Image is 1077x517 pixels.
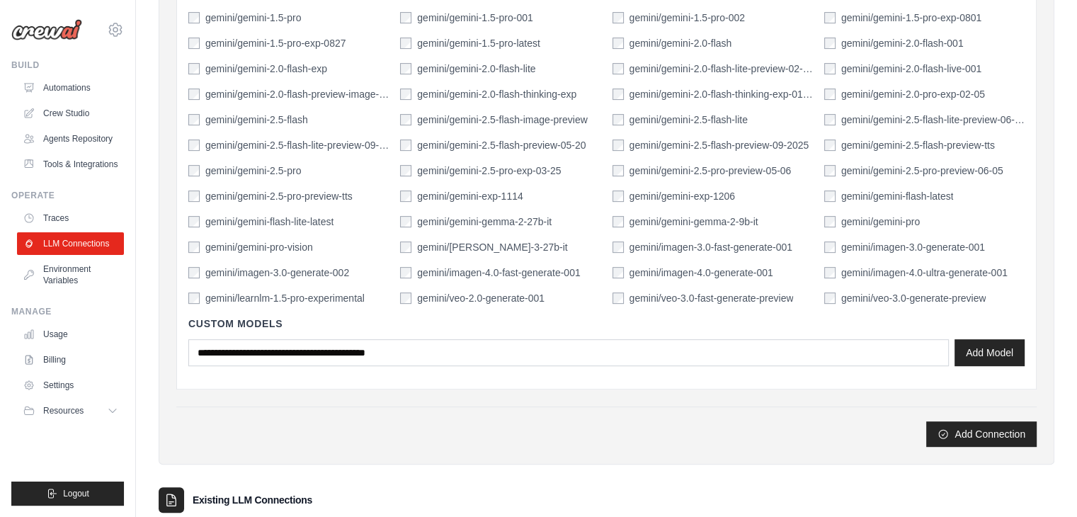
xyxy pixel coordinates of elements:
input: gemini/gemini-2.5-flash-preview-tts [824,140,836,151]
label: gemini/gemini-gemma-2-27b-it [417,215,552,229]
label: gemini/gemini-2.5-flash-lite-preview-09-2025 [205,138,389,152]
label: gemini/gemini-2.5-pro-preview-tts [205,189,353,203]
a: Settings [17,374,124,397]
input: gemini/gemini-exp-1206 [612,191,624,202]
a: Billing [17,348,124,371]
label: gemini/gemini-2.5-flash-preview-tts [841,138,995,152]
label: gemini/gemma-3-27b-it [417,240,567,254]
a: Crew Studio [17,102,124,125]
div: Operate [11,190,124,201]
input: gemini/gemini-2.0-flash-exp [188,63,200,74]
label: gemini/imagen-3.0-generate-002 [205,266,349,280]
label: gemini/gemini-2.0-flash-live-001 [841,62,981,76]
input: gemini/veo-2.0-generate-001 [400,292,411,304]
label: gemini/gemini-2.0-flash [629,36,732,50]
label: gemini/imagen-3.0-fast-generate-001 [629,240,792,254]
button: Add Model [955,339,1025,366]
a: Tools & Integrations [17,153,124,176]
label: gemini/gemini-2.5-flash [205,113,308,127]
input: gemini/imagen-3.0-generate-001 [824,242,836,253]
label: gemini/gemini-gemma-2-9b-it [629,215,758,229]
input: gemini/gemini-2.0-flash [612,38,624,49]
label: gemini/gemini-exp-1114 [417,189,523,203]
label: gemini/gemini-1.5-pro [205,11,301,25]
input: gemini/gemini-pro-vision [188,242,200,253]
label: gemini/gemini-2.5-flash-preview-09-2025 [629,138,809,152]
input: gemini/veo-3.0-fast-generate-preview [612,292,624,304]
input: gemini/gemini-2.5-pro-preview-05-06 [612,165,624,176]
label: gemini/gemini-2.0-flash-001 [841,36,964,50]
input: gemini/gemini-2.0-flash-001 [824,38,836,49]
input: gemini/imagen-3.0-fast-generate-001 [612,242,624,253]
a: Automations [17,76,124,99]
label: gemini/gemini-1.5-pro-latest [417,36,540,50]
a: LLM Connections [17,232,124,255]
input: gemini/gemini-2.0-flash-thinking-exp [400,89,411,100]
label: gemini/gemini-2.0-flash-lite-preview-02-05 [629,62,813,76]
input: gemini/gemini-2.0-flash-live-001 [824,63,836,74]
input: gemini/gemini-1.5-pro-002 [612,12,624,23]
button: Logout [11,482,124,506]
span: Logout [63,488,89,499]
input: gemini/imagen-3.0-generate-002 [188,267,200,278]
span: Resources [43,405,84,416]
label: gemini/gemini-flash-latest [841,189,954,203]
label: gemini/gemini-exp-1206 [629,189,735,203]
input: gemini/gemini-1.5-pro-latest [400,38,411,49]
label: gemini/gemini-2.0-flash-exp [205,62,327,76]
input: gemini/gemini-flash-latest [824,191,836,202]
input: gemini/gemini-2.0-flash-lite-preview-02-05 [612,63,624,74]
input: gemini/gemini-2.0-pro-exp-02-05 [824,89,836,100]
label: gemini/gemini-2.0-flash-lite [417,62,535,76]
label: gemini/imagen-4.0-fast-generate-001 [417,266,580,280]
input: gemini/imagen-4.0-generate-001 [612,267,624,278]
label: gemini/gemini-pro-vision [205,240,313,254]
label: gemini/gemini-1.5-pro-001 [417,11,532,25]
label: gemini/gemini-2.5-pro-preview-05-06 [629,164,792,178]
div: Build [11,59,124,71]
label: gemini/imagen-4.0-ultra-generate-001 [841,266,1008,280]
input: gemini/gemini-2.5-pro-preview-06-05 [824,165,836,176]
input: gemini/gemini-exp-1114 [400,191,411,202]
input: gemini/veo-3.0-generate-preview [824,292,836,304]
label: gemini/gemini-2.5-flash-lite [629,113,748,127]
label: gemini/gemini-2.5-flash-lite-preview-06-17 [841,113,1025,127]
h4: Custom Models [188,317,1025,331]
input: gemini/gemini-1.5-pro-exp-0801 [824,12,836,23]
label: gemini/gemini-1.5-pro-exp-0801 [841,11,981,25]
input: gemini/learnlm-1.5-pro-experimental [188,292,200,304]
input: gemini/gemma-3-27b-it [400,242,411,253]
input: gemini/gemini-2.5-flash [188,114,200,125]
label: gemini/gemini-2.5-pro [205,164,301,178]
input: gemini/gemini-1.5-pro-exp-0827 [188,38,200,49]
label: gemini/imagen-4.0-generate-001 [629,266,773,280]
a: Agents Repository [17,127,124,150]
label: gemini/veo-2.0-generate-001 [417,291,545,305]
label: gemini/gemini-2.5-pro-preview-06-05 [841,164,1003,178]
input: gemini/gemini-gemma-2-27b-it [400,216,411,227]
label: gemini/learnlm-1.5-pro-experimental [205,291,365,305]
h3: Existing LLM Connections [193,493,312,507]
input: gemini/gemini-2.5-flash-preview-09-2025 [612,140,624,151]
input: gemini/gemini-flash-lite-latest [188,216,200,227]
input: gemini/gemini-2.5-pro [188,165,200,176]
label: gemini/gemini-2.5-flash-image-preview [417,113,587,127]
label: gemini/gemini-2.5-pro-exp-03-25 [417,164,561,178]
input: gemini/gemini-2.0-flash-preview-image-generation [188,89,200,100]
input: gemini/gemini-2.0-flash-thinking-exp-01-21 [612,89,624,100]
input: gemini/imagen-4.0-ultra-generate-001 [824,267,836,278]
label: gemini/gemini-1.5-pro-002 [629,11,745,25]
label: gemini/veo-3.0-generate-preview [841,291,986,305]
button: Resources [17,399,124,422]
input: gemini/gemini-pro [824,216,836,227]
input: gemini/gemini-2.5-flash-lite-preview-06-17 [824,114,836,125]
img: Logo [11,19,82,40]
label: gemini/veo-3.0-fast-generate-preview [629,291,794,305]
input: gemini/imagen-4.0-fast-generate-001 [400,267,411,278]
button: Add Connection [926,421,1037,447]
input: gemini/gemini-2.0-flash-lite [400,63,411,74]
input: gemini/gemini-2.5-flash-preview-05-20 [400,140,411,151]
label: gemini/gemini-pro [841,215,920,229]
label: gemini/gemini-2.5-flash-preview-05-20 [417,138,586,152]
input: gemini/gemini-2.5-pro-exp-03-25 [400,165,411,176]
